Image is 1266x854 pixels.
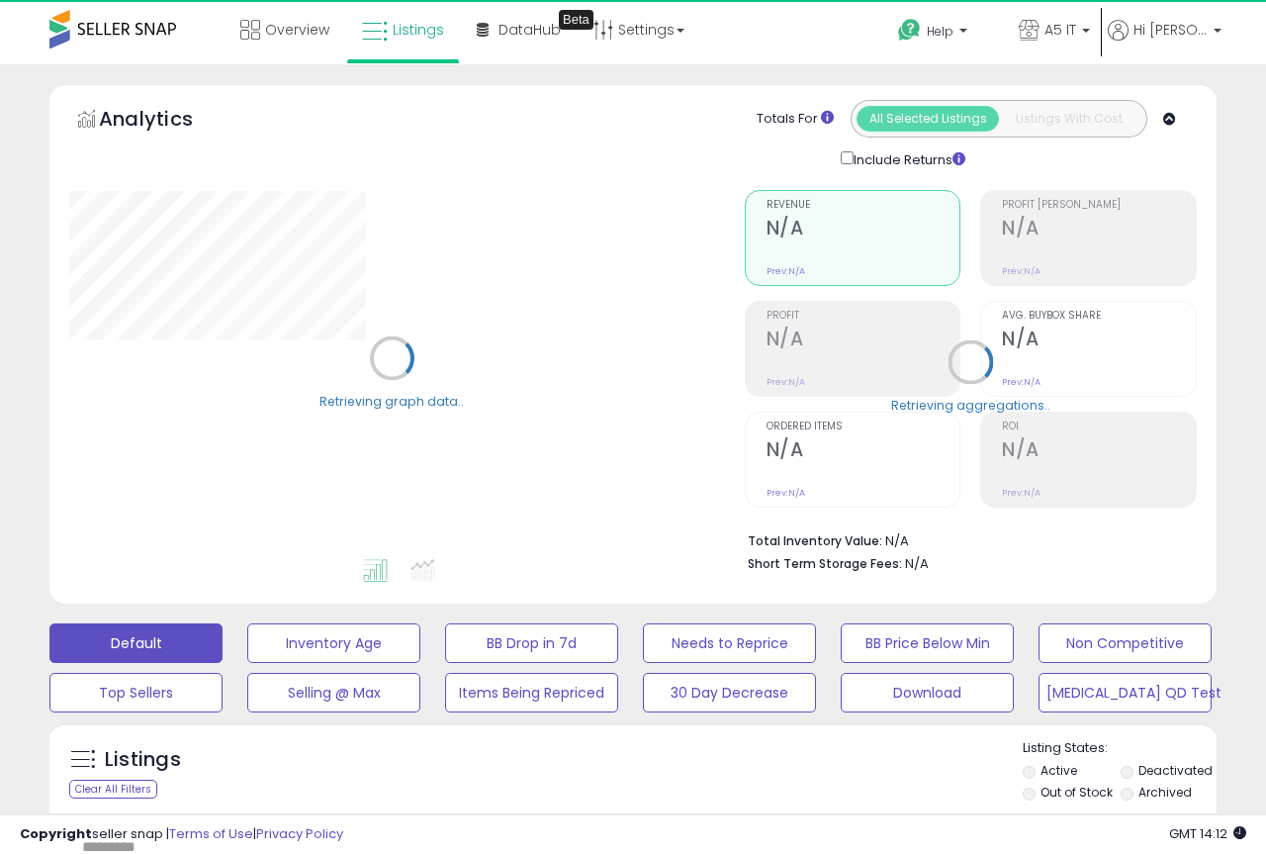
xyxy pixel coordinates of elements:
span: Listings [393,20,444,40]
button: Non Competitive [1039,623,1212,663]
div: seller snap | | [20,825,343,844]
a: Help [882,3,1001,64]
div: Tooltip anchor [559,10,593,30]
button: Download [841,673,1014,712]
span: Help [927,23,953,40]
div: Retrieving aggregations.. [891,396,1050,414]
strong: Copyright [20,824,92,843]
button: Default [49,623,223,663]
span: DataHub [498,20,561,40]
span: Overview [265,20,329,40]
i: Get Help [897,18,922,43]
div: Totals For [757,110,834,129]
span: A5 IT [1044,20,1076,40]
button: BB Price Below Min [841,623,1014,663]
span: Hi [PERSON_NAME] [1133,20,1208,40]
button: Inventory Age [247,623,420,663]
div: Include Returns [826,147,989,170]
button: Needs to Reprice [643,623,816,663]
button: Top Sellers [49,673,223,712]
h5: Analytics [99,105,231,138]
button: Selling @ Max [247,673,420,712]
button: [MEDICAL_DATA] QD Test [1039,673,1212,712]
button: Listings With Cost [998,106,1140,132]
button: 30 Day Decrease [643,673,816,712]
button: Items Being Repriced [445,673,618,712]
button: All Selected Listings [857,106,999,132]
a: Hi [PERSON_NAME] [1108,20,1221,64]
div: Retrieving graph data.. [319,392,464,410]
button: BB Drop in 7d [445,623,618,663]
